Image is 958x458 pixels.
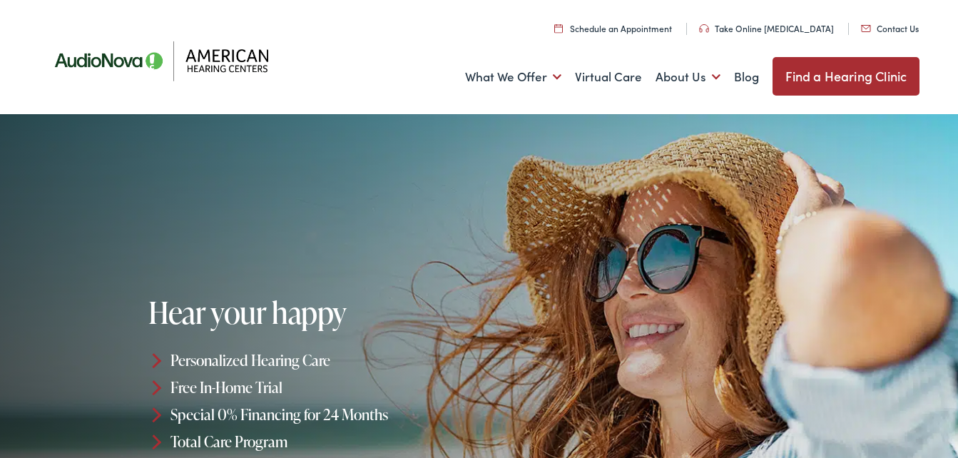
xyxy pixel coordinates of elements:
[148,374,484,401] li: Free In-Home Trial
[465,51,561,103] a: What We Offer
[861,22,919,34] a: Contact Us
[148,428,484,455] li: Total Care Program
[575,51,642,103] a: Virtual Care
[773,57,920,96] a: Find a Hearing Clinic
[148,347,484,374] li: Personalized Hearing Care
[699,24,709,33] img: utility icon
[554,24,563,33] img: utility icon
[699,22,834,34] a: Take Online [MEDICAL_DATA]
[554,22,672,34] a: Schedule an Appointment
[656,51,720,103] a: About Us
[148,401,484,428] li: Special 0% Financing for 24 Months
[861,25,871,32] img: utility icon
[734,51,759,103] a: Blog
[148,296,484,329] h1: Hear your happy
